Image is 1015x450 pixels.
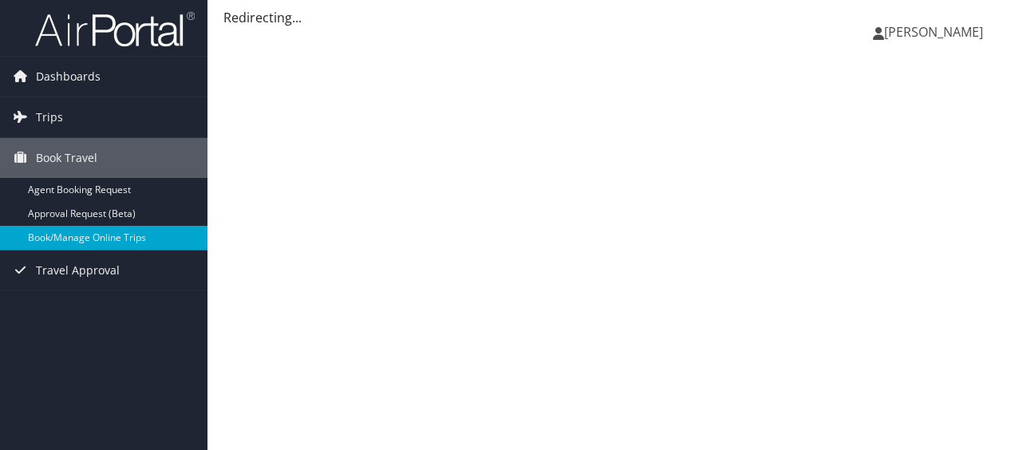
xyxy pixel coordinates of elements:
span: [PERSON_NAME] [884,23,983,41]
span: Dashboards [36,57,101,97]
span: Travel Approval [36,251,120,290]
img: airportal-logo.png [35,10,195,48]
a: [PERSON_NAME] [873,8,999,56]
span: Trips [36,97,63,137]
span: Book Travel [36,138,97,178]
div: Redirecting... [223,8,999,27]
